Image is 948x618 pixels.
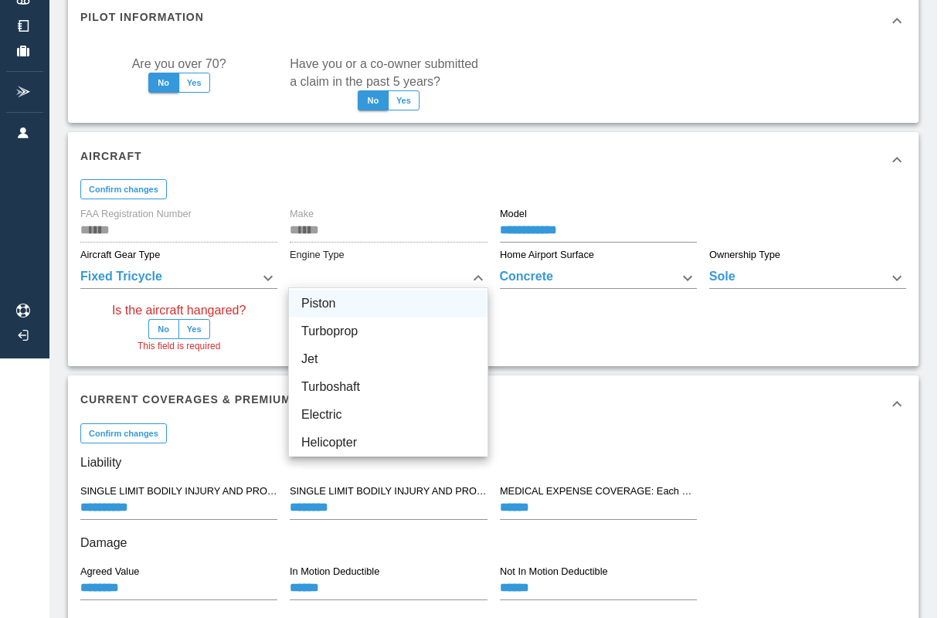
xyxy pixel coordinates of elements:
li: Piston [289,290,488,317]
li: Jet [289,345,488,373]
li: Turboprop [289,317,488,345]
li: Electric [289,401,488,429]
li: Helicopter [289,429,488,457]
li: Turboshaft [289,373,488,401]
